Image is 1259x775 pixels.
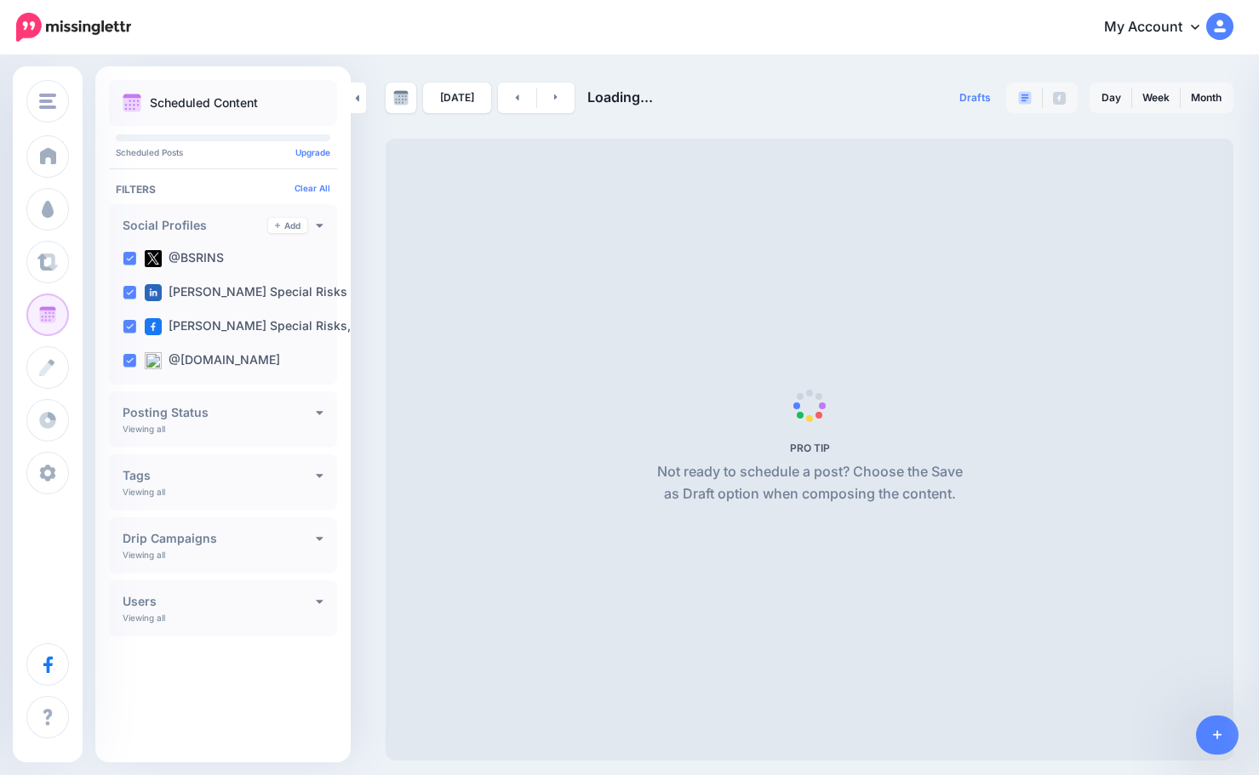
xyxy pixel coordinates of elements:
[145,352,162,369] img: bluesky-square.png
[1018,91,1032,105] img: paragraph-boxed.png
[123,613,165,623] p: Viewing all
[123,533,316,544] h4: Drip Campaigns
[150,97,258,109] p: Scheduled Content
[123,424,165,434] p: Viewing all
[123,550,165,560] p: Viewing all
[123,487,165,497] p: Viewing all
[145,352,280,369] label: @[DOMAIN_NAME]
[650,461,970,505] p: Not ready to schedule a post? Choose the Save as Draft option when composing the content.
[123,407,316,419] h4: Posting Status
[39,94,56,109] img: menu.png
[587,88,653,105] span: Loading...
[1181,84,1232,111] a: Month
[1091,84,1131,111] a: Day
[1132,84,1180,111] a: Week
[123,219,268,231] h4: Social Profiles
[123,595,316,607] h4: Users
[16,13,131,42] img: Missinglettr
[393,90,409,105] img: calendar-grey-darker.png
[650,442,970,454] h5: PRO TIP
[123,470,316,482] h4: Tags
[1053,92,1066,105] img: facebook-grey-square.png
[949,83,1001,113] a: Drafts
[116,183,330,196] h4: Filters
[295,147,330,157] a: Upgrade
[145,250,224,267] label: @BSRINS
[145,318,162,335] img: facebook-square.png
[959,93,991,103] span: Drafts
[268,218,307,233] a: Add
[145,284,366,301] label: [PERSON_NAME] Special Risks (…
[123,94,141,112] img: calendar.png
[145,284,162,301] img: linkedin-square.png
[1087,7,1233,48] a: My Account
[116,148,330,157] p: Scheduled Posts
[423,83,491,113] a: [DATE]
[145,250,162,267] img: twitter-square.png
[295,183,330,193] a: Clear All
[145,318,365,335] label: [PERSON_NAME] Special Risks, …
